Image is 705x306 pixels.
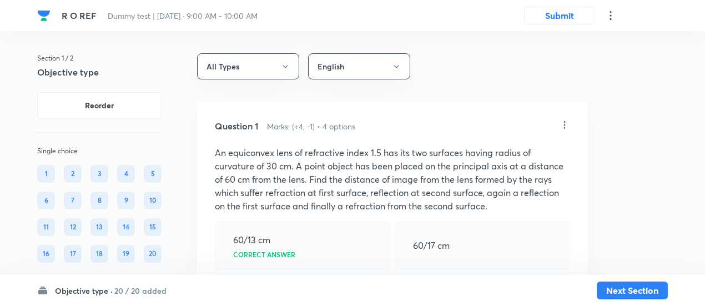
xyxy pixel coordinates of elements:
div: 7 [64,192,82,209]
button: All Types [197,53,299,79]
div: 2 [64,165,82,183]
p: 60/13 cm [233,233,270,247]
h6: 20 / 20 added [114,285,167,297]
div: 8 [90,192,108,209]
div: 1 [37,165,55,183]
p: An equiconvex lens of refractive index 1.5 has its two surfaces having radius of curvature of 30 ... [215,146,570,213]
div: 11 [37,218,55,236]
div: 18 [90,245,108,263]
div: 10 [144,192,162,209]
div: 16 [37,245,55,263]
h6: Marks: (+4, -1) • 4 options [267,121,355,132]
div: 9 [117,192,135,209]
button: Submit [524,7,595,24]
div: 20 [144,245,162,263]
div: 17 [64,245,82,263]
div: 13 [90,218,108,236]
div: 4 [117,165,135,183]
div: 19 [117,245,135,263]
div: 15 [144,218,162,236]
p: 60/17 cm [413,239,450,252]
div: 5 [144,165,162,183]
button: Reorder [37,92,162,119]
p: Section 1 / 2 [37,53,162,63]
button: Next Section [597,282,668,299]
p: Single choice [37,146,162,156]
p: Correct answer [233,251,295,258]
div: 3 [90,165,108,183]
img: Company Logo [37,9,51,22]
h6: Objective type · [55,285,113,297]
span: Dummy test | [DATE] · 9:00 AM - 10:00 AM [108,11,258,21]
a: Company Logo [37,9,53,22]
div: 12 [64,218,82,236]
button: English [308,53,410,79]
div: 14 [117,218,135,236]
div: 6 [37,192,55,209]
h5: Objective type [37,66,162,79]
span: R O REF [62,9,97,21]
h5: Question 1 [215,119,258,133]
